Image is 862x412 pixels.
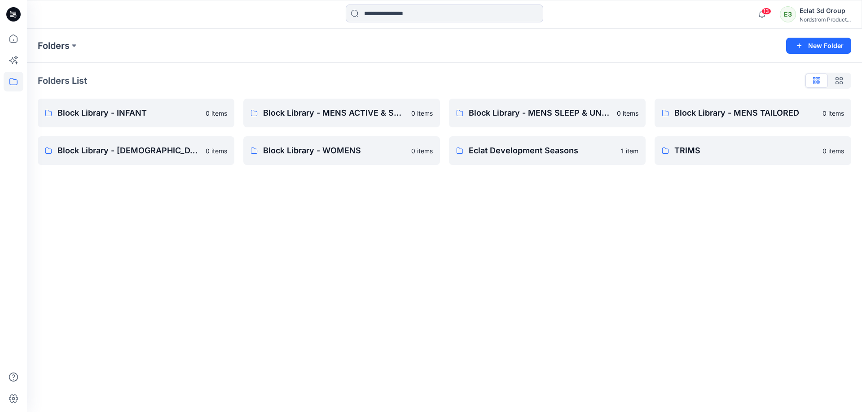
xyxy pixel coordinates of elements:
button: New Folder [786,38,851,54]
a: Block Library - MENS SLEEP & UNDERWEAR0 items [449,99,646,127]
p: Block Library - [DEMOGRAPHIC_DATA] MENS - MISSY [57,144,200,157]
p: Block Library - MENS TAILORED [674,107,817,119]
p: Eclat Development Seasons [469,144,616,157]
p: Folders List [38,74,87,87]
a: Block Library - WOMENS0 items [243,136,440,165]
a: Block Library - MENS TAILORED0 items [655,99,851,127]
p: 0 items [822,146,844,156]
p: 1 item [621,146,638,156]
p: Block Library - MENS ACTIVE & SPORTSWEAR [263,107,406,119]
div: Eclat 3d Group [800,5,851,16]
p: Block Library - MENS SLEEP & UNDERWEAR [469,107,611,119]
p: 0 items [617,108,638,118]
p: Block Library - WOMENS [263,144,406,157]
p: 0 items [822,108,844,118]
p: 0 items [206,146,227,156]
a: Folders [38,39,70,52]
div: Nordstrom Product... [800,16,851,23]
a: TRIMS0 items [655,136,851,165]
div: E3 [780,6,796,22]
p: 0 items [411,146,433,156]
a: Block Library - INFANT0 items [38,99,234,127]
a: Block Library - MENS ACTIVE & SPORTSWEAR0 items [243,99,440,127]
p: Block Library - INFANT [57,107,200,119]
p: 0 items [411,108,433,118]
a: Block Library - [DEMOGRAPHIC_DATA] MENS - MISSY0 items [38,136,234,165]
p: 0 items [206,108,227,118]
p: TRIMS [674,144,817,157]
span: 13 [761,8,771,15]
a: Eclat Development Seasons1 item [449,136,646,165]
